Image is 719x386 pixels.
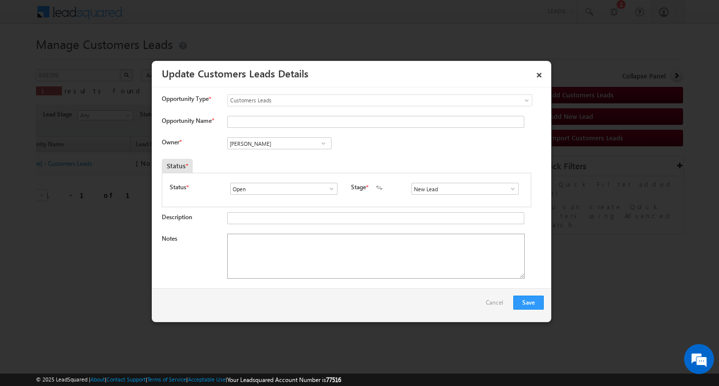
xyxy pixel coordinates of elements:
a: Show All Items [317,138,330,148]
div: Minimize live chat window [164,5,188,29]
em: Start Chat [136,308,181,321]
a: Terms of Service [147,376,186,383]
button: Save [513,296,544,310]
span: Opportunity Type [162,94,209,103]
a: Contact Support [106,376,146,383]
input: Type to Search [227,137,332,149]
label: Opportunity Name [162,117,214,124]
span: Your Leadsquared Account Number is [227,376,341,384]
label: Stage [351,183,366,192]
input: Type to Search [230,183,338,195]
div: Chat with us now [52,52,168,65]
a: × [531,64,548,82]
a: Acceptable Use [188,376,226,383]
a: Show All Items [323,184,335,194]
a: Customers Leads [227,94,532,106]
span: © 2025 LeadSquared | | | | | [36,375,341,385]
a: Cancel [486,296,508,315]
input: Type to Search [411,183,519,195]
a: Show All Items [504,184,516,194]
span: 77516 [326,376,341,384]
textarea: Type your message and hit 'Enter' [13,92,182,299]
div: Status [162,159,193,173]
span: Customers Leads [228,96,491,105]
label: Status [170,183,186,192]
a: Update Customers Leads Details [162,66,309,80]
label: Description [162,213,192,221]
img: d_60004797649_company_0_60004797649 [17,52,42,65]
a: About [90,376,105,383]
label: Owner [162,138,181,146]
label: Notes [162,235,177,242]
